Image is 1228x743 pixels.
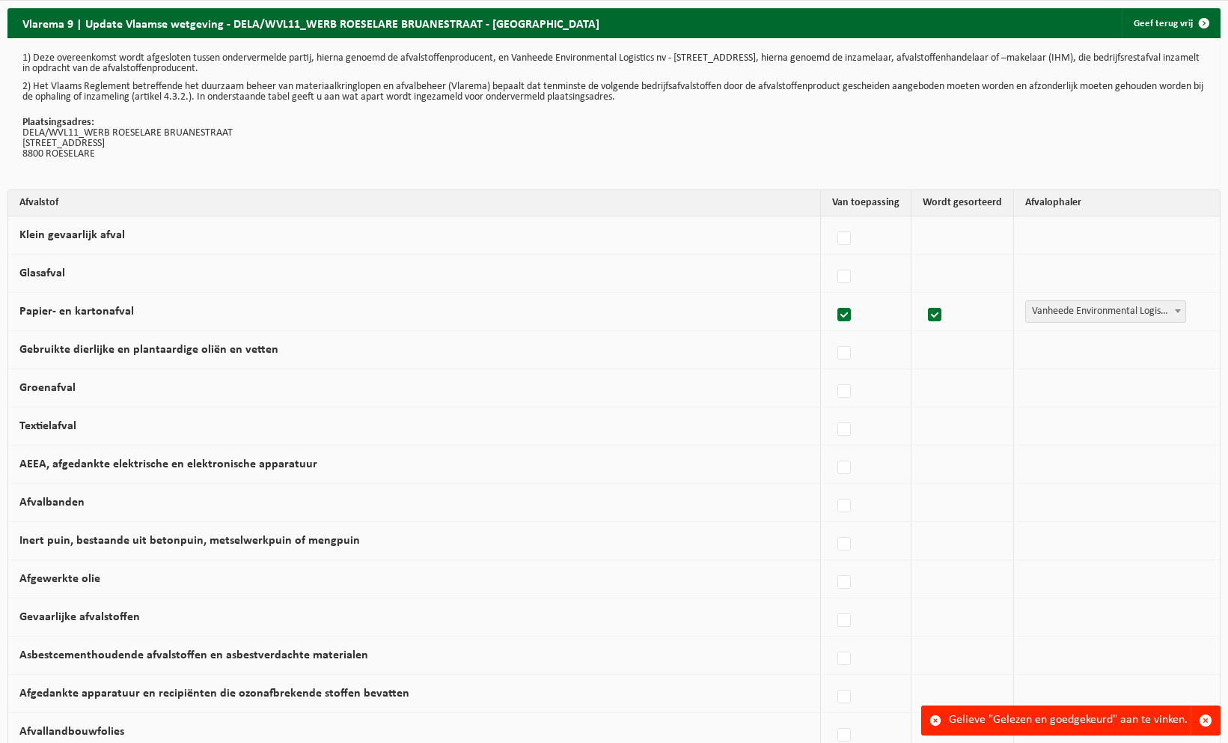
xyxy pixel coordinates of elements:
[22,82,1206,103] p: 2) Het Vlaams Reglement betreffende het duurzaam beheer van materiaalkringlopen en afvalbeheer (V...
[1026,301,1185,322] span: Vanheede Environmental Logistics
[19,382,76,394] label: Groenafval
[19,611,140,623] label: Gevaarlijke afvalstoffen
[19,267,65,279] label: Glasafval
[19,420,76,432] label: Textielafval
[8,190,821,216] th: Afvalstof
[7,8,614,37] h2: Vlarema 9 | Update Vlaamse wetgeving - DELA/WVL11_WERB ROESELARE BRUANESTRAAT - [GEOGRAPHIC_DATA]
[22,53,1206,74] p: 1) Deze overeenkomst wordt afgesloten tussen ondervermelde partij, hierna genoemd de afvalstoffen...
[22,117,94,128] strong: Plaatsingsadres:
[19,497,85,509] label: Afvalbanden
[911,190,1014,216] th: Wordt gesorteerd
[949,706,1191,735] div: Gelieve "Gelezen en goedgekeurd" aan te vinken.
[19,726,124,738] label: Afvallandbouwfolies
[19,306,134,318] label: Papier- en kartonafval
[19,344,278,356] label: Gebruikte dierlijke en plantaardige oliën en vetten
[19,229,125,241] label: Klein gevaarlijk afval
[19,458,317,470] label: AEEA, afgedankte elektrische en elektronische apparatuur
[22,118,1206,160] p: DELA/WVL11_WERB ROESELARE BRUANESTRAAT [STREET_ADDRESS] 8800 ROESELARE
[19,649,368,661] label: Asbestcementhoudende afvalstoffen en asbestverdachte materialen
[19,573,100,585] label: Afgewerkte olie
[1025,300,1186,323] span: Vanheede Environmental Logistics
[821,190,911,216] th: Van toepassing
[1122,8,1219,38] a: Geef terug vrij
[19,535,360,547] label: Inert puin, bestaande uit betonpuin, metselwerkpuin of mengpuin
[19,688,409,700] label: Afgedankte apparatuur en recipiënten die ozonafbrekende stoffen bevatten
[1014,190,1220,216] th: Afvalophaler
